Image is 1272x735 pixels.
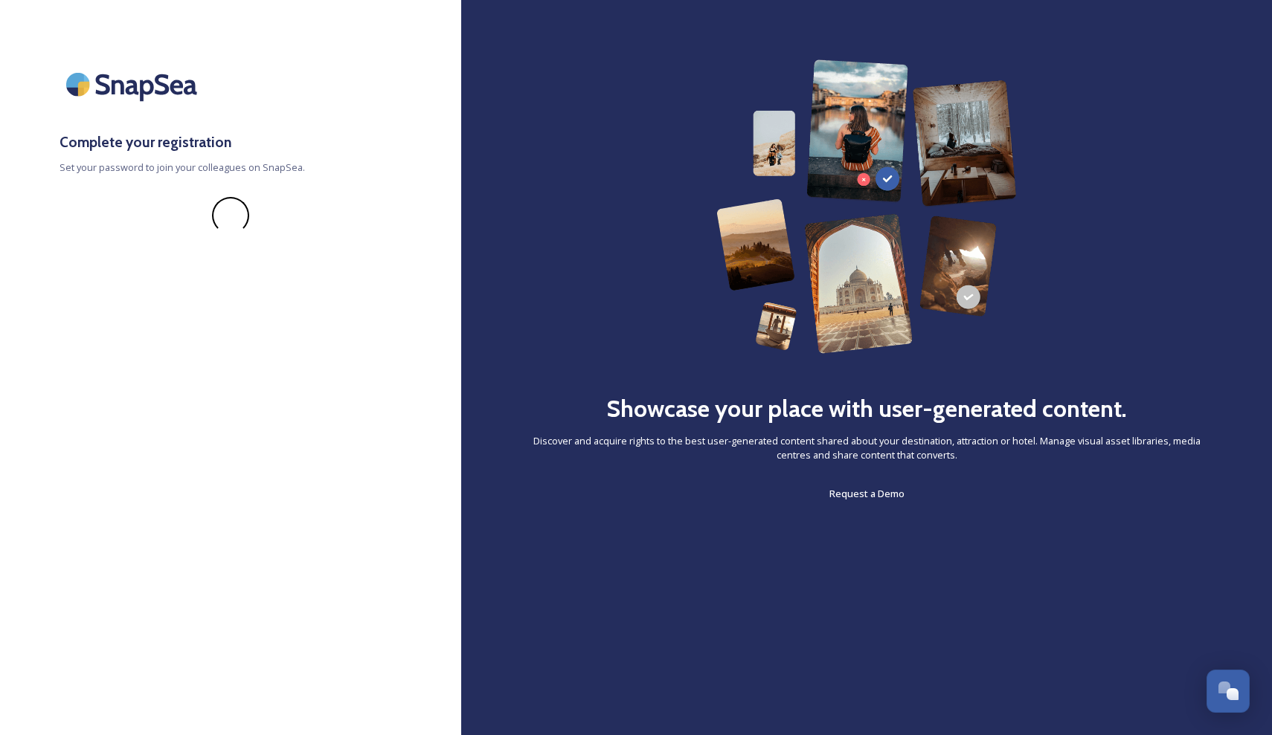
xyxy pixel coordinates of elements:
[829,485,905,502] a: Request a Demo
[716,59,1017,354] img: 63b42ca75bacad526042e722_Group%20154-p-800.png
[829,487,905,500] span: Request a Demo
[521,434,1212,462] span: Discover and acquire rights to the best user-generated content shared about your destination, att...
[1207,670,1250,713] button: Open Chat
[60,132,402,153] h3: Complete your registration
[60,59,208,109] img: SnapSea Logo
[606,391,1127,427] h2: Showcase your place with user-generated content.
[60,161,402,175] span: Set your password to join your colleagues on SnapSea.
